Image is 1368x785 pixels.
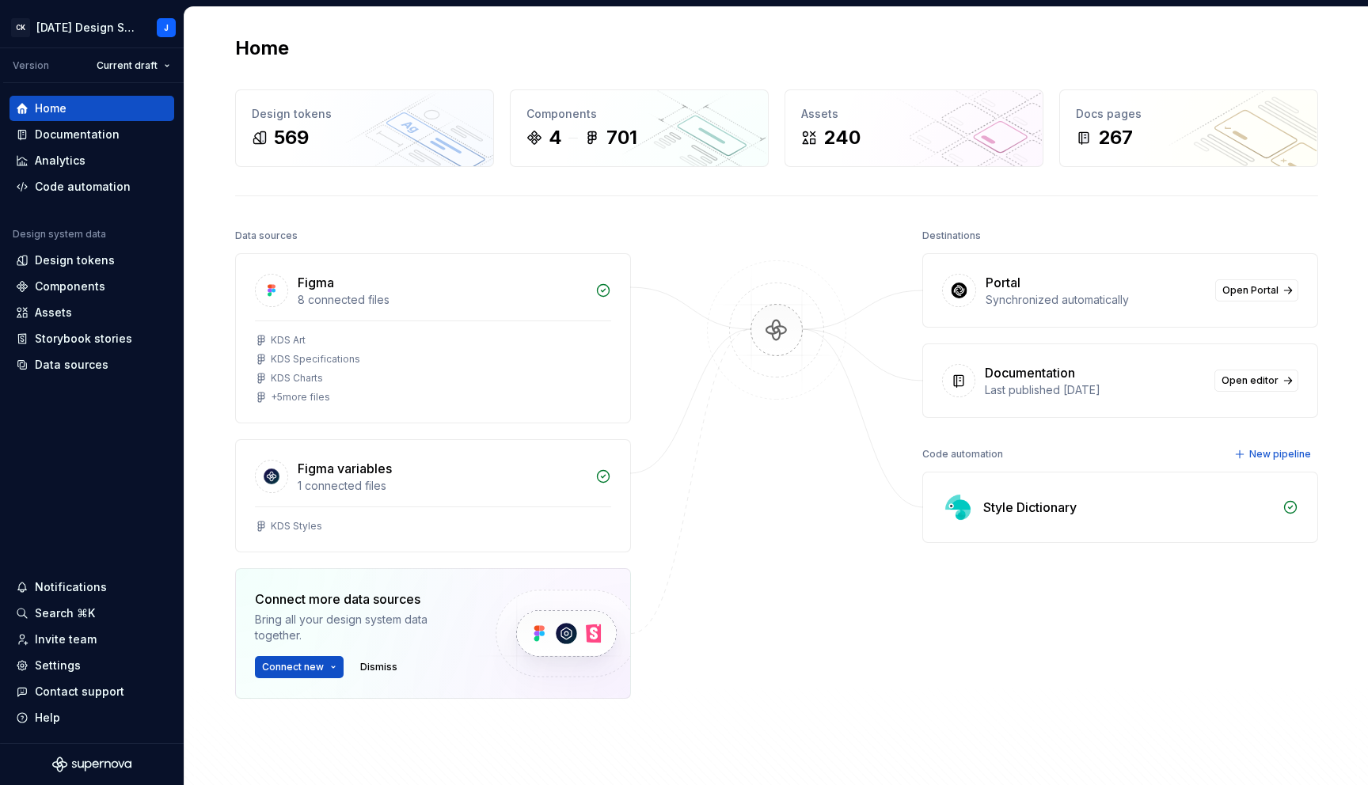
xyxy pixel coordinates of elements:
div: 8 connected files [298,292,586,308]
div: Components [35,279,105,294]
a: Assets [9,300,174,325]
div: Destinations [922,225,981,247]
a: Docs pages267 [1059,89,1318,167]
a: Open editor [1214,370,1298,392]
a: Design tokens [9,248,174,273]
button: Dismiss [353,656,405,678]
div: Help [35,710,60,726]
a: Components [9,274,174,299]
a: Home [9,96,174,121]
div: Last published [DATE] [985,382,1205,398]
div: Synchronized automatically [986,292,1206,308]
svg: Supernova Logo [52,757,131,772]
div: Connect more data sources [255,590,469,609]
div: Analytics [35,153,85,169]
div: Design tokens [252,106,477,122]
div: Invite team [35,631,97,647]
a: Design tokens569 [235,89,494,167]
button: New pipeline [1229,443,1318,465]
span: Current draft [97,59,158,72]
div: Docs pages [1076,106,1301,122]
div: 569 [274,125,309,150]
a: Assets240 [785,89,1043,167]
div: Style Dictionary [983,498,1077,517]
div: 267 [1098,125,1133,150]
span: Connect new [262,661,324,673]
a: Invite team [9,627,174,652]
div: 701 [606,125,637,150]
button: Help [9,705,174,730]
button: CK[DATE] Design SystemJ [3,10,180,44]
a: Storybook stories [9,326,174,351]
a: Data sources [9,352,174,377]
div: 240 [823,125,861,150]
h2: Home [235,36,289,61]
div: Design system data [13,228,106,241]
div: J [164,21,169,34]
div: KDS Art [271,334,306,347]
button: Connect new [255,656,344,678]
div: + 5 more files [271,391,330,404]
div: Data sources [235,225,298,247]
div: Bring all your design system data together. [255,612,469,643]
div: Contact support [35,684,124,700]
div: 4 [549,125,562,150]
a: Components4701 [510,89,769,167]
a: Analytics [9,148,174,173]
div: Portal [986,273,1020,292]
button: Contact support [9,679,174,704]
button: Current draft [89,55,177,77]
div: Notifications [35,579,107,595]
div: Version [13,59,49,72]
div: Components [526,106,752,122]
div: KDS Specifications [271,353,360,366]
div: 1 connected files [298,478,586,494]
div: Settings [35,658,81,673]
a: Figma variables1 connected filesKDS Styles [235,439,631,552]
div: Search ⌘K [35,605,95,621]
div: Design tokens [35,252,115,268]
button: Search ⌘K [9,601,174,626]
div: CK [11,18,30,37]
div: Storybook stories [35,331,132,347]
a: Code automation [9,174,174,199]
a: Settings [9,653,174,678]
div: Documentation [35,127,120,142]
div: Assets [35,305,72,320]
button: Notifications [9,575,174,600]
div: Code automation [922,443,1003,465]
div: [DATE] Design System [36,20,138,36]
a: Documentation [9,122,174,147]
div: Figma variables [298,459,392,478]
div: Documentation [985,363,1075,382]
div: KDS Styles [271,520,322,533]
a: Open Portal [1215,279,1298,301]
div: Assets [801,106,1027,122]
span: Dismiss [360,661,397,673]
span: New pipeline [1249,448,1311,461]
div: Data sources [35,357,108,373]
div: Figma [298,273,334,292]
span: Open Portal [1222,284,1279,297]
a: Figma8 connected filesKDS ArtKDS SpecificationsKDS Charts+5more files [235,253,631,423]
span: Open editor [1222,374,1279,387]
div: KDS Charts [271,372,323,385]
div: Home [35,100,66,116]
div: Code automation [35,179,131,195]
